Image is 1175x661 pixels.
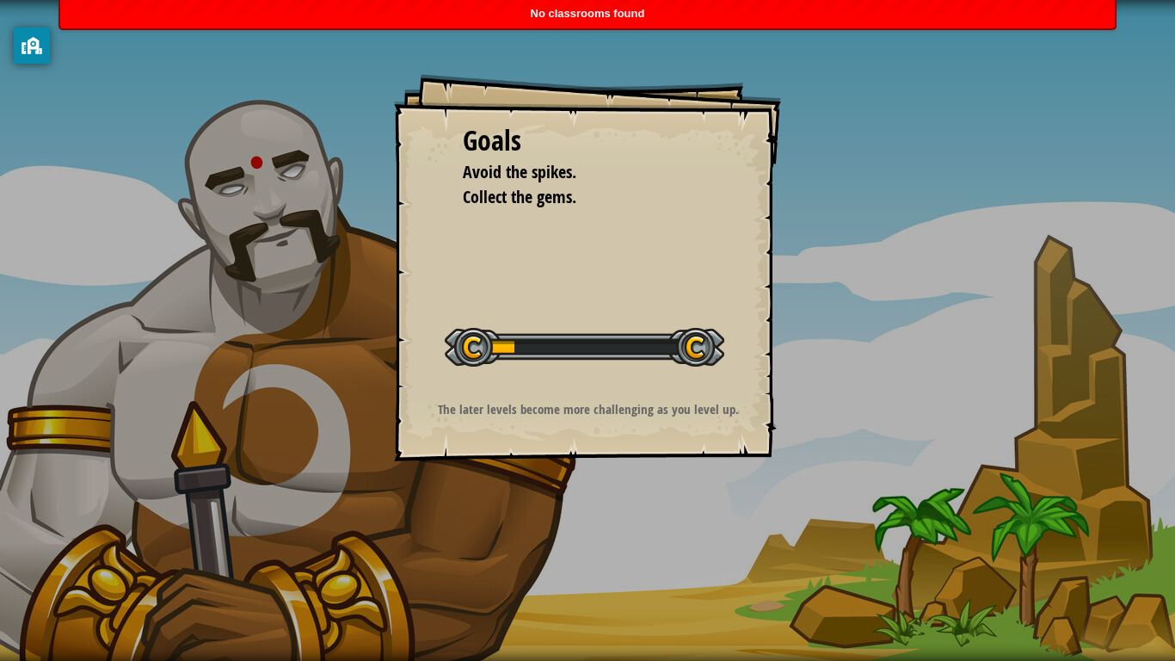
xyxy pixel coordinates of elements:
[441,185,708,210] li: Collect the gems.
[463,121,712,161] div: Goals
[415,400,760,418] p: The later levels become more challenging as you level up.
[531,7,645,20] span: No classrooms found
[441,160,708,185] li: Avoid the spikes.
[463,160,576,183] span: Avoid the spikes.
[463,185,576,208] span: Collect the gems.
[14,28,50,64] button: privacy banner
